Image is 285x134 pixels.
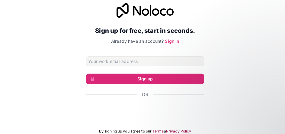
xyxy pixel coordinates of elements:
span: By signing up you agree to our [97,126,149,131]
a: Sign in [162,38,176,43]
span: Already have an account? [109,38,161,43]
input: Email address [85,55,200,65]
a: Privacy Policy [163,126,188,131]
iframe: Botón de Acceder con Google [82,102,208,116]
iframe: Intercom notifications message [164,86,285,131]
a: Terms [150,126,161,131]
span: & [161,126,163,131]
h2: Sign up for free, start in seconds. [85,25,200,36]
button: Sign up [85,72,200,83]
span: Or [139,90,146,96]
